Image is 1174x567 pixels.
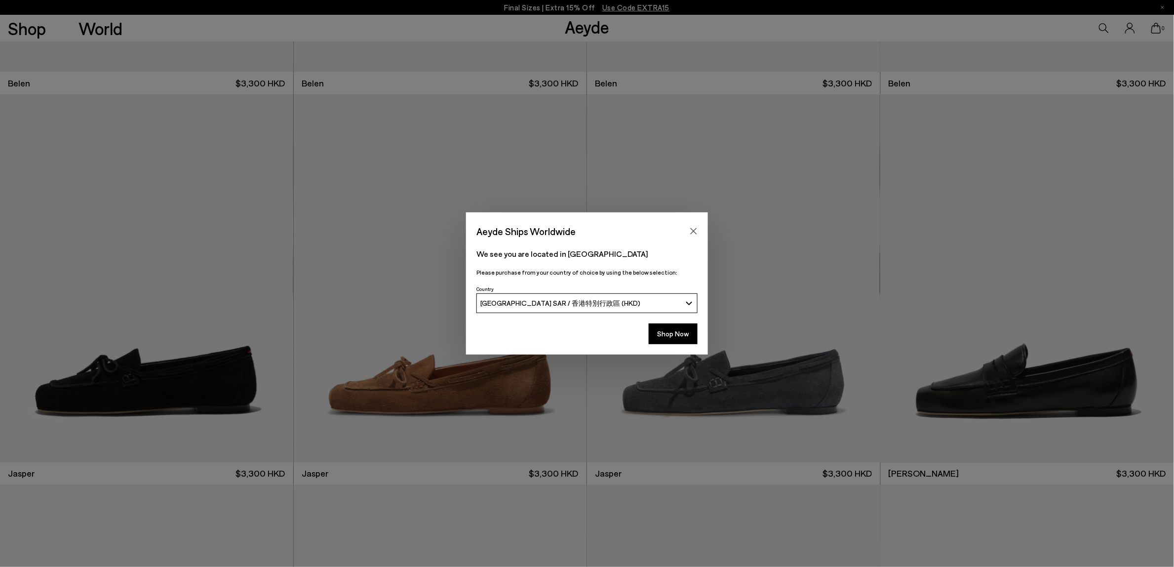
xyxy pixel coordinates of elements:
[686,224,701,239] button: Close
[481,299,641,308] span: [GEOGRAPHIC_DATA] SAR / 香港特別行政區 (HKD)
[476,223,576,240] span: Aeyde Ships Worldwide
[476,248,698,260] p: We see you are located in [GEOGRAPHIC_DATA]
[476,268,698,277] p: Please purchase from your country of choice by using the below selection:
[649,324,698,344] button: Shop Now
[476,286,494,292] span: Country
